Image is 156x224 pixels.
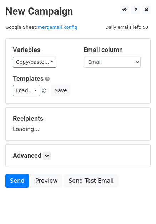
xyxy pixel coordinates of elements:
[13,115,143,123] h5: Recipients
[13,152,143,160] h5: Advanced
[13,115,143,133] div: Loading...
[84,46,144,54] h5: Email column
[13,57,56,68] a: Copy/paste...
[13,75,44,82] a: Templates
[64,174,118,188] a: Send Test Email
[13,85,40,96] a: Load...
[5,5,151,17] h2: New Campaign
[31,174,62,188] a: Preview
[103,24,151,31] span: Daily emails left: 50
[5,25,77,30] small: Google Sheet:
[51,85,70,96] button: Save
[37,25,77,30] a: mergemail konfig
[103,25,151,30] a: Daily emails left: 50
[13,46,73,54] h5: Variables
[5,174,29,188] a: Send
